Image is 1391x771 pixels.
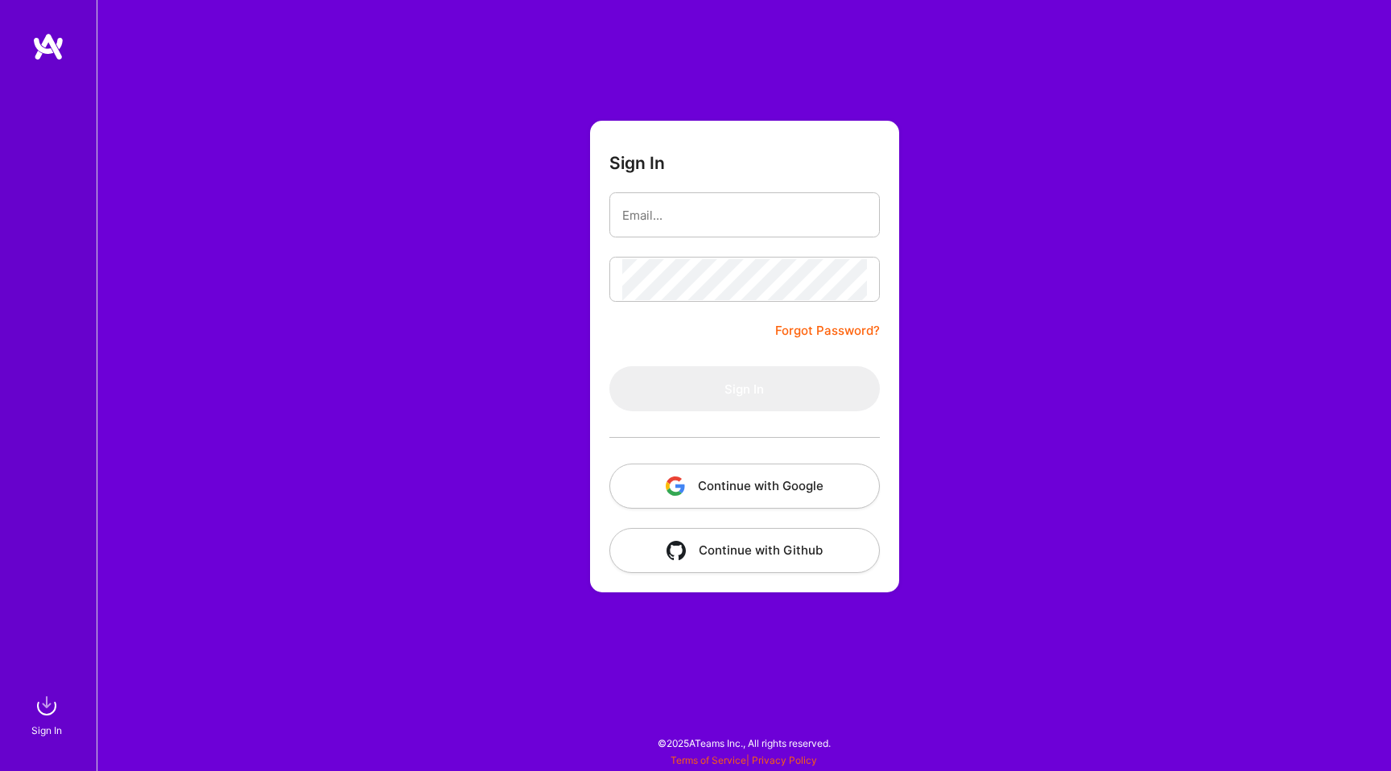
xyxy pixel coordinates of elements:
[671,754,746,766] a: Terms of Service
[609,464,880,509] button: Continue with Google
[97,723,1391,763] div: © 2025 ATeams Inc., All rights reserved.
[609,528,880,573] button: Continue with Github
[31,722,62,739] div: Sign In
[671,754,817,766] span: |
[666,476,685,496] img: icon
[34,690,63,739] a: sign inSign In
[31,690,63,722] img: sign in
[32,32,64,61] img: logo
[609,153,665,173] h3: Sign In
[609,366,880,411] button: Sign In
[752,754,817,766] a: Privacy Policy
[622,195,867,236] input: Email...
[775,321,880,340] a: Forgot Password?
[667,541,686,560] img: icon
